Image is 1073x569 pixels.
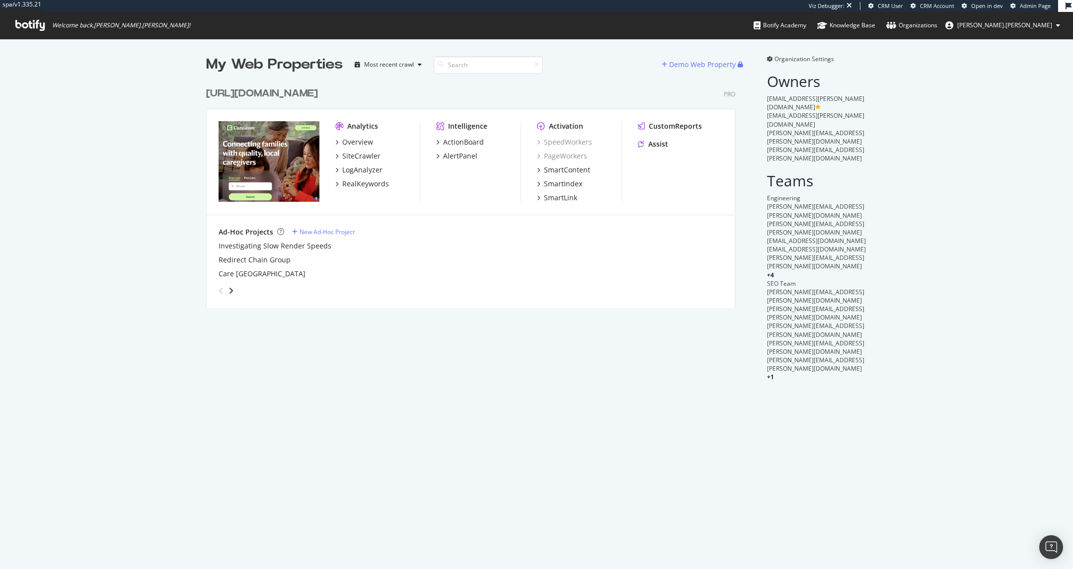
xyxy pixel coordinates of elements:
span: + 4 [767,271,774,279]
div: SiteCrawler [342,151,381,161]
a: Organizations [886,12,937,39]
a: CRM Account [911,2,954,10]
a: AlertPanel [436,151,477,161]
span: [PERSON_NAME][EMAIL_ADDRESS][PERSON_NAME][DOMAIN_NAME] [767,322,864,338]
div: Knowledge Base [817,20,875,30]
span: ryan.flanagan [957,21,1052,29]
div: [URL][DOMAIN_NAME] [206,86,318,101]
span: [PERSON_NAME][EMAIL_ADDRESS][PERSON_NAME][DOMAIN_NAME] [767,146,864,163]
span: [PERSON_NAME][EMAIL_ADDRESS][PERSON_NAME][DOMAIN_NAME] [767,202,864,219]
button: [PERSON_NAME].[PERSON_NAME] [937,17,1068,33]
button: Demo Web Property [662,57,738,73]
div: ActionBoard [443,137,484,147]
span: [EMAIL_ADDRESS][PERSON_NAME][DOMAIN_NAME] [767,111,864,128]
span: [PERSON_NAME][EMAIL_ADDRESS][PERSON_NAME][DOMAIN_NAME] [767,288,864,305]
div: Open Intercom Messenger [1039,535,1063,559]
a: CustomReports [638,121,702,131]
div: grid [206,75,743,308]
div: Activation [549,121,583,131]
div: AlertPanel [443,151,477,161]
div: Viz Debugger: [809,2,844,10]
a: Redirect Chain Group [219,255,291,265]
span: [PERSON_NAME][EMAIL_ADDRESS][PERSON_NAME][DOMAIN_NAME] [767,356,864,373]
div: RealKeywords [342,179,389,189]
span: Welcome back, [PERSON_NAME].[PERSON_NAME] ! [52,21,190,29]
a: Overview [335,137,373,147]
span: [EMAIL_ADDRESS][DOMAIN_NAME] [767,245,866,253]
input: Search [434,56,543,74]
div: angle-left [215,283,228,299]
div: SmartContent [544,165,590,175]
a: SmartLink [537,193,577,203]
a: SiteCrawler [335,151,381,161]
h2: Owners [767,73,867,89]
div: Organizations [886,20,937,30]
a: Botify Academy [754,12,806,39]
span: Admin Page [1020,2,1051,9]
span: Organization Settings [774,55,834,63]
div: SmartIndex [544,179,582,189]
a: SmartContent [537,165,590,175]
div: Intelligence [448,121,487,131]
div: Botify Academy [754,20,806,30]
span: [EMAIL_ADDRESS][PERSON_NAME][DOMAIN_NAME] [767,94,864,111]
a: Demo Web Property [662,60,738,69]
a: SmartIndex [537,179,582,189]
h2: Teams [767,172,867,189]
span: [EMAIL_ADDRESS][DOMAIN_NAME] [767,237,866,245]
span: [PERSON_NAME][EMAIL_ADDRESS][PERSON_NAME][DOMAIN_NAME] [767,305,864,322]
span: Open in dev [971,2,1003,9]
a: Admin Page [1010,2,1051,10]
div: Ad-Hoc Projects [219,227,273,237]
span: [PERSON_NAME][EMAIL_ADDRESS][PERSON_NAME][DOMAIN_NAME] [767,253,864,270]
div: Overview [342,137,373,147]
a: CRM User [868,2,903,10]
a: Investigating Slow Render Speeds [219,241,331,251]
div: Engineering [767,194,867,202]
div: SmartLink [544,193,577,203]
a: Knowledge Base [817,12,875,39]
a: PageWorkers [537,151,587,161]
div: CustomReports [649,121,702,131]
span: [PERSON_NAME][EMAIL_ADDRESS][PERSON_NAME][DOMAIN_NAME] [767,220,864,237]
span: [PERSON_NAME][EMAIL_ADDRESS][PERSON_NAME][DOMAIN_NAME] [767,129,864,146]
a: New Ad-Hoc Project [292,228,355,236]
div: SEO Team [767,279,867,288]
div: New Ad-Hoc Project [300,228,355,236]
span: [PERSON_NAME][EMAIL_ADDRESS][PERSON_NAME][DOMAIN_NAME] [767,339,864,356]
span: CRM Account [920,2,954,9]
a: SpeedWorkers [537,137,592,147]
div: Analytics [347,121,378,131]
a: Care [GEOGRAPHIC_DATA] [219,269,306,279]
a: LogAnalyzer [335,165,383,175]
button: Most recent crawl [351,57,426,73]
div: My Web Properties [206,55,343,75]
div: Most recent crawl [364,62,414,68]
div: LogAnalyzer [342,165,383,175]
div: Assist [648,139,668,149]
div: Demo Web Property [669,60,736,70]
img: https://www.care.com/ [219,121,319,202]
a: RealKeywords [335,179,389,189]
span: + 1 [767,373,774,381]
a: Assist [638,139,668,149]
div: angle-right [228,286,234,296]
a: [URL][DOMAIN_NAME] [206,86,322,101]
span: CRM User [878,2,903,9]
a: Open in dev [962,2,1003,10]
a: ActionBoard [436,137,484,147]
div: Pro [724,90,735,98]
